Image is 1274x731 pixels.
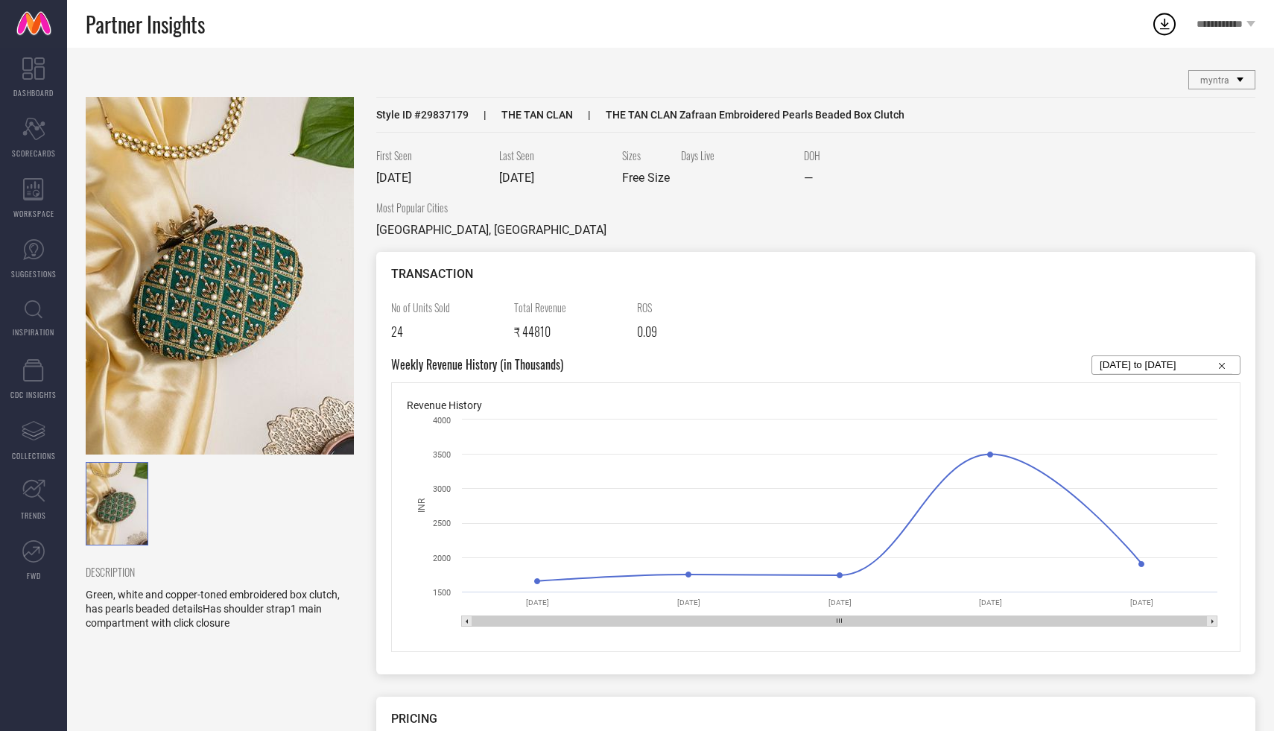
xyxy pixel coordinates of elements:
text: [DATE] [1130,598,1153,607]
span: Most Popular Cities [376,200,606,215]
span: Sizes [622,148,670,163]
span: CDC INSIGHTS [10,389,57,400]
span: [DATE] [376,171,411,185]
span: Weekly Revenue History (in Thousands) [391,355,563,375]
span: THE TAN CLAN Zafraan Embroidered Pearls Beaded Box Clutch [573,109,904,121]
text: 3000 [433,484,451,494]
span: Total Revenue [514,300,626,315]
span: TRENDS [21,510,46,521]
span: DASHBOARD [13,87,54,98]
text: 1500 [433,588,451,598]
span: Free Size [622,171,670,185]
span: Style ID # 29837179 [376,109,469,121]
text: INR [416,498,427,513]
span: — [804,171,813,185]
text: [DATE] [677,598,700,607]
span: No of Units Sold [391,300,503,315]
span: Partner Insights [86,9,205,39]
text: [DATE] [979,598,1002,607]
span: SCORECARDS [12,148,56,159]
span: SUGGESTIONS [11,268,57,279]
span: ₹ 44810 [514,323,551,341]
text: [DATE] [828,598,852,607]
span: Last Seen [499,148,611,163]
span: DESCRIPTION [86,564,343,580]
text: 2000 [433,554,451,563]
input: Select... [1100,356,1232,374]
span: [DATE] [499,171,534,185]
text: 2500 [433,519,451,528]
span: Revenue History [407,399,482,411]
span: FWD [27,570,41,581]
div: Open download list [1151,10,1178,37]
span: [GEOGRAPHIC_DATA], [GEOGRAPHIC_DATA] [376,223,606,237]
span: DOH [804,148,916,163]
span: 0.09 [637,323,657,341]
span: Days Live [681,148,793,163]
div: TRANSACTION [391,267,1240,281]
span: THE TAN CLAN [469,109,573,121]
span: myntra [1200,75,1229,86]
span: Green, white and copper-toned embroidered box clutch, has pearls beaded detailsHas shoulder strap... [86,589,340,629]
text: 4000 [433,416,451,425]
span: INSPIRATION [13,326,54,338]
div: PRICING [391,712,1240,726]
span: ROS [637,300,749,315]
span: First Seen [376,148,488,163]
text: 3500 [433,450,451,460]
span: WORKSPACE [13,208,54,219]
span: COLLECTIONS [12,450,56,461]
text: [DATE] [526,598,549,607]
span: 24 [391,323,403,341]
